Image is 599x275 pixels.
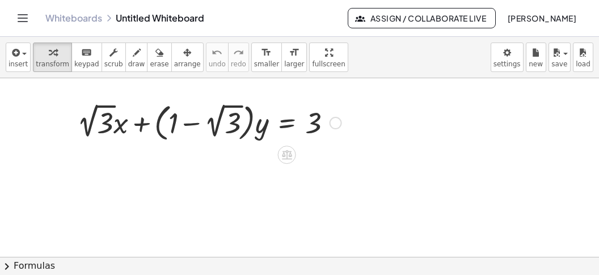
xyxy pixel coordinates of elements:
button: settings [491,43,524,72]
i: redo [233,46,244,60]
button: fullscreen [309,43,348,72]
button: keyboardkeypad [71,43,102,72]
span: save [551,60,567,68]
i: format_size [289,46,299,60]
span: redo [231,60,246,68]
span: insert [9,60,28,68]
button: format_sizesmaller [251,43,282,72]
span: erase [150,60,168,68]
button: load [573,43,593,72]
span: new [529,60,543,68]
button: draw [125,43,148,72]
button: arrange [171,43,204,72]
i: undo [212,46,222,60]
button: save [549,43,571,72]
button: transform [33,43,72,72]
span: settings [493,60,521,68]
span: arrange [174,60,201,68]
button: Assign / Collaborate Live [348,8,496,28]
span: undo [209,60,226,68]
button: scrub [102,43,126,72]
span: fullscreen [312,60,345,68]
span: transform [36,60,69,68]
span: keypad [74,60,99,68]
span: Assign / Collaborate Live [357,13,486,23]
span: load [576,60,590,68]
i: format_size [261,46,272,60]
span: scrub [104,60,123,68]
button: format_sizelarger [281,43,307,72]
button: [PERSON_NAME] [498,8,585,28]
button: undoundo [206,43,229,72]
span: smaller [254,60,279,68]
button: insert [6,43,31,72]
a: Whiteboards [45,12,102,24]
span: [PERSON_NAME] [507,13,576,23]
i: keyboard [81,46,92,60]
span: draw [128,60,145,68]
div: Apply the same math to both sides of the equation [278,146,296,164]
button: Toggle navigation [14,9,32,27]
button: redoredo [228,43,249,72]
span: larger [284,60,304,68]
button: erase [147,43,171,72]
button: new [526,43,546,72]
